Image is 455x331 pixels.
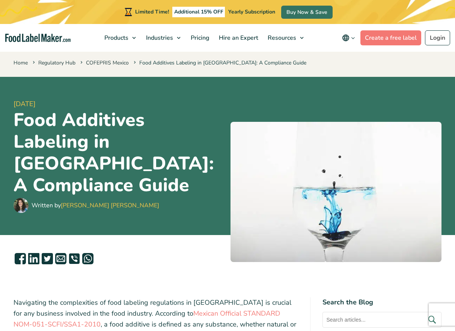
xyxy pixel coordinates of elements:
[32,201,159,210] div: Written by
[281,6,333,19] a: Buy Now & Save
[228,8,275,15] span: Yearly Subscription
[100,24,140,52] a: Products
[217,34,259,42] span: Hire an Expert
[14,59,28,66] a: Home
[144,34,174,42] span: Industries
[132,59,306,66] span: Food Additives Labeling in [GEOGRAPHIC_DATA]: A Compliance Guide
[172,7,225,17] span: Additional 15% OFF
[425,30,450,45] a: Login
[14,99,224,109] span: [DATE]
[214,24,261,52] a: Hire an Expert
[263,24,307,52] a: Resources
[322,312,441,328] input: Search articles...
[186,24,212,52] a: Pricing
[142,24,184,52] a: Industries
[102,34,129,42] span: Products
[38,59,75,66] a: Regulatory Hub
[14,109,224,196] h1: Food Additives Labeling in [GEOGRAPHIC_DATA]: A Compliance Guide
[188,34,210,42] span: Pricing
[322,297,441,307] h4: Search the Blog
[14,198,29,213] img: Maria Abi Hanna - Food Label Maker
[135,8,169,15] span: Limited Time!
[86,59,129,66] a: COFEPRIS Mexico
[265,34,297,42] span: Resources
[360,30,421,45] a: Create a free label
[61,201,159,210] a: [PERSON_NAME] [PERSON_NAME]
